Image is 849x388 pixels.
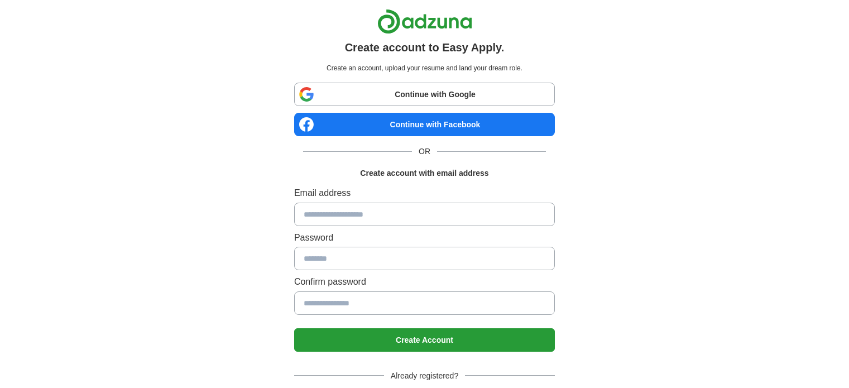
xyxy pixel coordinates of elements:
[294,328,555,352] button: Create Account
[345,39,505,56] h1: Create account to Easy Apply.
[384,370,465,382] span: Already registered?
[294,83,555,106] a: Continue with Google
[412,145,437,157] span: OR
[377,9,472,34] img: Adzuna logo
[296,63,553,74] p: Create an account, upload your resume and land your dream role.
[294,186,555,200] label: Email address
[294,113,555,136] a: Continue with Facebook
[360,167,488,179] h1: Create account with email address
[294,275,555,289] label: Confirm password
[294,231,555,245] label: Password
